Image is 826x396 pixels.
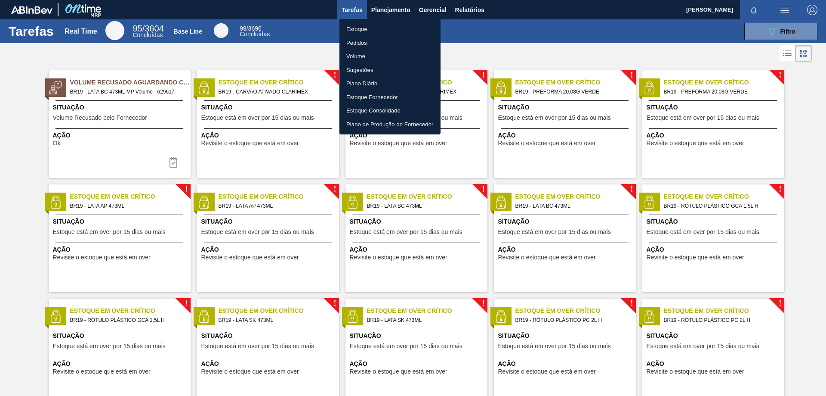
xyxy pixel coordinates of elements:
a: Estoque Consolidado [339,104,441,118]
a: Plano Diário [339,77,441,90]
a: Plano de Produção do Fornecedor [339,118,441,131]
a: Pedidos [339,36,441,50]
a: Estoque Fornecedor [339,90,441,104]
a: Estoque [339,22,441,36]
a: Sugestões [339,63,441,77]
a: Volume [339,50,441,63]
